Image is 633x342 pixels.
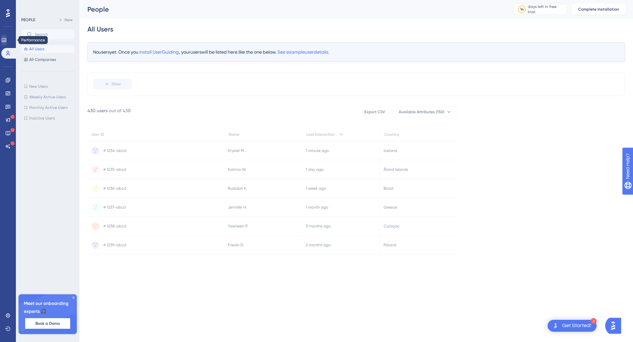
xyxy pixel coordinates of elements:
[21,56,75,64] button: All Companies
[21,17,35,23] div: PEOPLE
[520,7,524,12] div: 14
[35,32,69,37] input: Search
[572,4,625,15] button: Complete Installation
[21,104,75,112] button: Monthly Active Users
[87,24,113,34] div: All Users
[112,81,121,87] span: Filter
[24,300,72,316] span: Meet our onboarding experts 🎧
[277,49,329,55] span: See example user details.
[528,4,564,15] div: days left in free trial
[93,79,132,89] button: Filter
[56,16,75,24] button: New
[65,17,73,23] span: New
[25,318,70,329] button: Book a Demo
[552,322,560,330] img: launcher-image-alternative-text
[21,82,75,90] button: New Users
[548,320,597,332] div: Open Get Started! checklist, remaining modules: 3
[562,322,591,329] div: Get Started!
[21,93,75,101] button: Weekly Active Users
[605,316,625,336] iframe: UserGuiding AI Assistant Launcher
[578,7,619,12] span: Complete Installation
[21,45,75,53] button: All Users
[21,114,75,122] button: Inactive Users
[29,116,55,121] span: Inactive Users
[29,105,68,110] span: Monthly Active Users
[29,46,44,52] span: All Users
[87,5,497,14] div: People
[16,2,41,10] span: Need Help?
[29,84,48,89] span: New Users
[29,57,56,62] span: All Companies
[35,321,60,326] span: Book a Demo
[87,42,625,62] div: No users yet. Once you , your users will be listed here like the one below.
[29,94,66,100] span: Weekly Active Users
[591,318,597,324] div: 3
[139,49,179,55] span: install UserGuiding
